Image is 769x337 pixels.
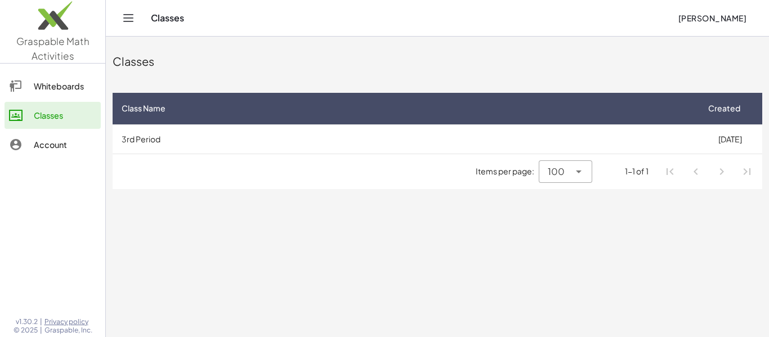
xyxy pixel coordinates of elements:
button: Toggle navigation [119,9,137,27]
a: Classes [5,102,101,129]
div: 1-1 of 1 [625,165,649,177]
span: Class Name [122,102,166,114]
span: Items per page: [476,165,539,177]
div: Whiteboards [34,79,96,93]
a: Account [5,131,101,158]
span: 100 [548,165,565,178]
button: [PERSON_NAME] [669,8,755,28]
div: Classes [113,53,762,69]
span: | [40,317,42,326]
span: Created [708,102,740,114]
div: Classes [34,109,96,122]
a: Privacy policy [44,317,92,326]
a: Whiteboards [5,73,101,100]
span: v1.30.2 [16,317,38,326]
span: Graspable Math Activities [16,35,90,62]
span: [PERSON_NAME] [678,13,746,23]
span: Graspable, Inc. [44,326,92,335]
td: 3rd Period [113,124,698,154]
nav: Pagination Navigation [658,159,760,185]
span: © 2025 [14,326,38,335]
span: | [40,326,42,335]
td: [DATE] [698,124,762,154]
div: Account [34,138,96,151]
